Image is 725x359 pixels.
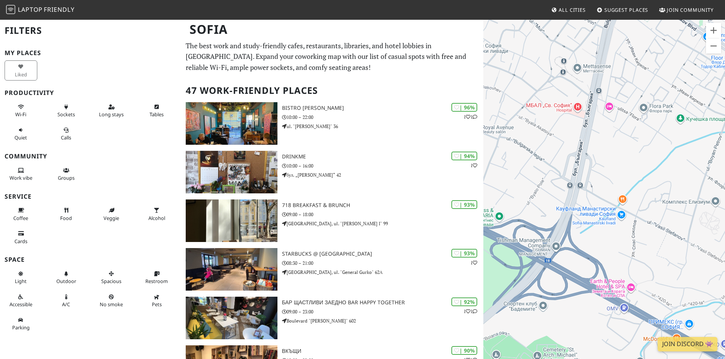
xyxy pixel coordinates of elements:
h2: Filters [5,19,177,42]
div: | 94% [451,152,477,160]
button: No smoke [95,291,128,311]
button: Parking [5,314,37,334]
p: 09:00 – 23:00 [282,308,483,315]
span: Video/audio calls [61,134,71,141]
button: Outdoor [50,267,83,288]
span: Coffee [13,215,28,221]
a: All Cities [548,3,589,17]
a: Join Community [656,3,717,17]
h3: Starbucks @ [GEOGRAPHIC_DATA] [282,251,483,257]
span: Food [60,215,72,221]
p: The best work and study-friendly cafes, restaurants, libraries, and hotel lobbies in [GEOGRAPHIC_... [186,40,479,73]
button: Tables [140,101,173,121]
span: All Cities [559,6,586,13]
button: A/C [50,291,83,311]
h2: 47 Work-Friendly Places [186,79,479,102]
button: Calls [50,124,83,144]
p: 10:00 – 16:00 [282,162,483,169]
span: Pet friendly [152,301,162,308]
button: Restroom [140,267,173,288]
span: Stable Wi-Fi [15,111,26,118]
img: 718 Breakfast & Brunch [186,199,277,242]
button: Zoom in [706,23,721,38]
a: Bistro Montanari | 96% 11 Bistro [PERSON_NAME] 10:00 – 22:00 ul. "[PERSON_NAME]" 36 [181,102,483,145]
p: [GEOGRAPHIC_DATA], ul. "General Gurko" 62А [282,269,483,276]
span: Veggie [104,215,119,221]
img: LaptopFriendly [6,5,15,14]
a: DrinkMe | 94% 1 DrinkMe 10:00 – 16:00 бул. „[PERSON_NAME]“ 42 [181,151,483,193]
button: Sockets [50,101,83,121]
span: Air conditioned [62,301,70,308]
h3: Service [5,193,177,200]
h3: Вкъщи [282,348,483,354]
span: Join Community [667,6,714,13]
span: Credit cards [14,238,27,245]
p: 1 [470,259,477,266]
h3: 718 Breakfast & Brunch [282,202,483,209]
button: Veggie [95,204,128,224]
button: Alcohol [140,204,173,224]
img: Bistro Montanari [186,102,277,145]
p: [GEOGRAPHIC_DATA], ul. "[PERSON_NAME] I" 99 [282,220,483,227]
p: бул. „[PERSON_NAME]“ 42 [282,171,483,179]
p: Boulevard "[PERSON_NAME]" 602 [282,317,483,324]
p: 1 1 [464,308,477,315]
span: Work-friendly tables [150,111,164,118]
img: Starbucks @ Sofia Center [186,248,277,291]
button: Light [5,267,37,288]
button: Long stays [95,101,128,121]
a: Starbucks @ Sofia Center | 93% 1 Starbucks @ [GEOGRAPHIC_DATA] 08:30 – 21:00 [GEOGRAPHIC_DATA], u... [181,248,483,291]
span: Restroom [145,278,168,285]
span: Spacious [101,278,121,285]
h3: DrinkMe [282,153,483,160]
a: LaptopFriendly LaptopFriendly [6,3,75,17]
button: Pets [140,291,173,311]
span: Smoke free [100,301,123,308]
button: Coffee [5,204,37,224]
p: ul. "[PERSON_NAME]" 36 [282,123,483,130]
div: | 90% [451,346,477,355]
p: 08:30 – 21:00 [282,259,483,267]
button: Groups [50,164,83,184]
span: Group tables [58,174,75,181]
span: Outdoor area [56,278,76,285]
span: Power sockets [57,111,75,118]
p: 1 [470,162,477,169]
p: 09:00 – 18:00 [282,211,483,218]
div: | 93% [451,249,477,258]
h1: Sofia [183,19,482,40]
span: Alcohol [148,215,165,221]
button: Quiet [5,124,37,144]
button: Food [50,204,83,224]
span: Laptop [18,5,43,14]
div: | 93% [451,200,477,209]
span: Parking [12,324,30,331]
h3: Space [5,256,177,263]
h3: Community [5,153,177,160]
button: Work vibe [5,164,37,184]
h3: Бар Щастливи Заедно Bar Happy Together [282,299,483,306]
span: Quiet [14,134,27,141]
a: 718 Breakfast & Brunch | 93% 718 Breakfast & Brunch 09:00 – 18:00 [GEOGRAPHIC_DATA], ul. "[PERSON... [181,199,483,242]
span: Long stays [99,111,124,118]
button: Accessible [5,291,37,311]
h3: Bistro [PERSON_NAME] [282,105,483,111]
span: Suggest Places [604,6,649,13]
button: Wi-Fi [5,101,37,121]
p: 1 1 [464,113,477,120]
a: Suggest Places [594,3,652,17]
button: Zoom out [706,38,721,54]
span: Accessible [10,301,32,308]
p: 10:00 – 22:00 [282,114,483,121]
div: | 96% [451,103,477,112]
button: Cards [5,227,37,247]
h3: My Places [5,49,177,57]
img: Бар Щастливи Заедно Bar Happy Together [186,297,277,339]
h3: Productivity [5,89,177,96]
span: People working [10,174,32,181]
span: Friendly [44,5,74,14]
a: Бар Щастливи Заедно Bar Happy Together | 92% 11 Бар Щастливи Заедно Bar Happy Together 09:00 – 23... [181,297,483,339]
div: | 92% [451,297,477,306]
button: Spacious [95,267,128,288]
img: DrinkMe [186,151,277,193]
